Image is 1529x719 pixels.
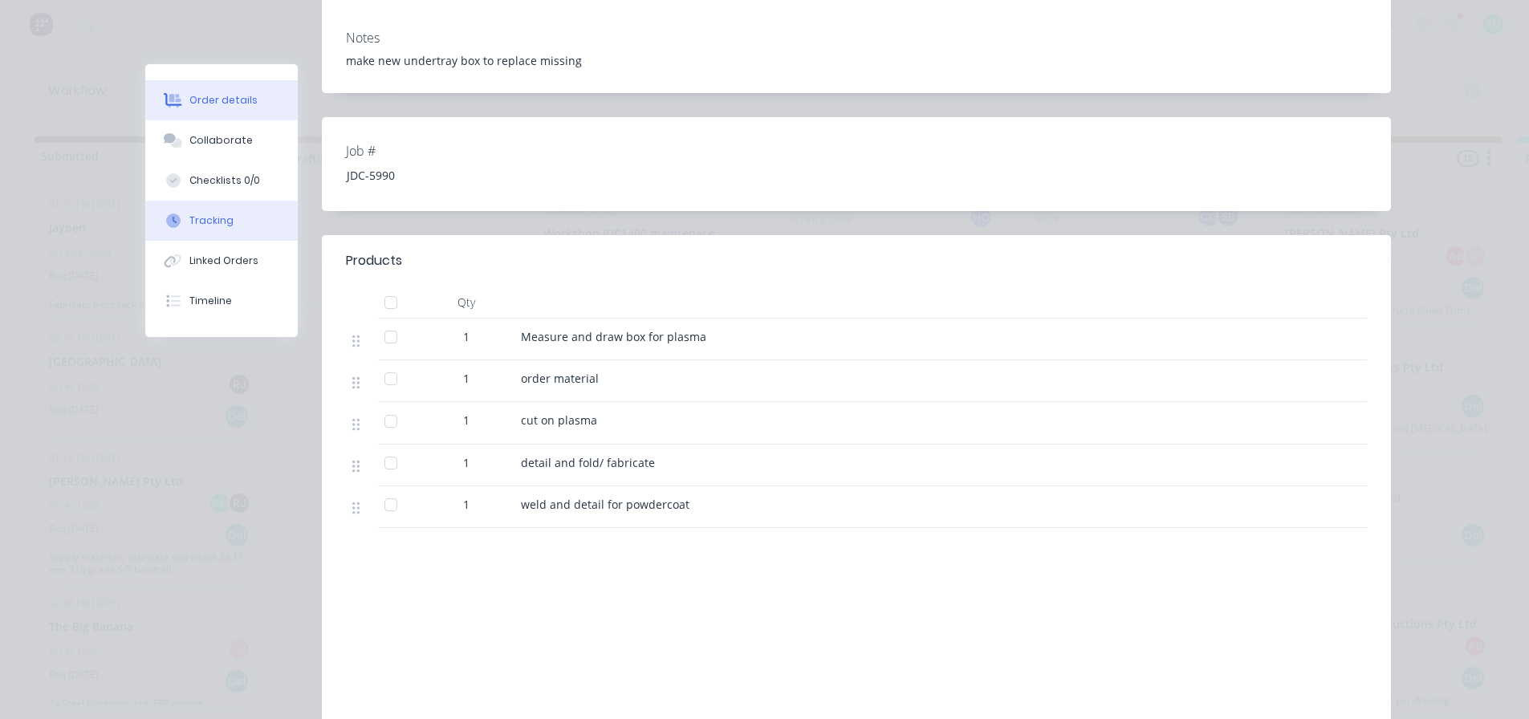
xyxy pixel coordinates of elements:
button: Timeline [145,281,298,321]
label: Job # [346,141,547,160]
div: Linked Orders [189,254,258,268]
span: Measure and draw box for plasma [521,329,706,344]
div: make new undertray box to replace missing [346,52,1367,69]
button: Tracking [145,201,298,241]
div: Timeline [189,294,232,308]
div: Products [346,251,402,270]
span: 1 [463,496,470,513]
div: Notes [346,30,1367,46]
span: cut on plasma [521,412,597,428]
span: 1 [463,412,470,429]
div: Qty [418,286,514,319]
button: Checklists 0/0 [145,160,298,201]
span: 1 [463,370,470,387]
span: weld and detail for powdercoat [521,497,689,512]
button: Linked Orders [145,241,298,281]
span: 1 [463,328,470,345]
button: Order details [145,80,298,120]
button: Collaborate [145,120,298,160]
div: Checklists 0/0 [189,173,260,188]
div: Tracking [189,213,234,228]
span: 1 [463,454,470,471]
div: Collaborate [189,133,253,148]
span: detail and fold/ fabricate [521,455,655,470]
div: Order details [189,93,258,108]
div: JDC-5990 [334,164,535,187]
span: order material [521,371,599,386]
